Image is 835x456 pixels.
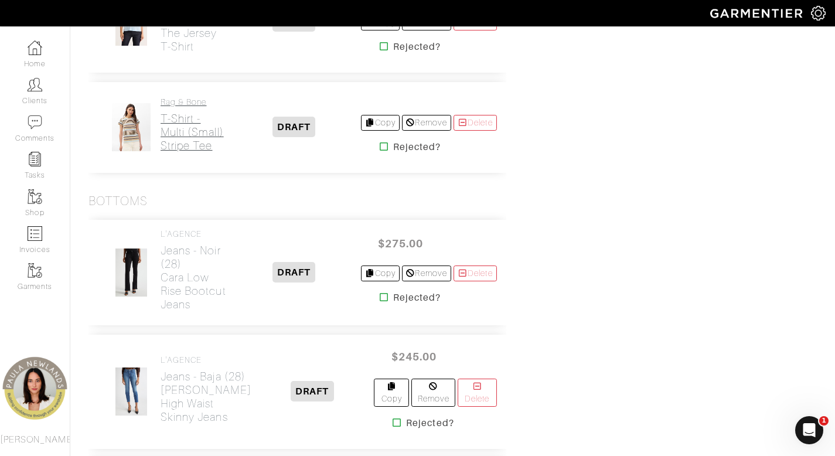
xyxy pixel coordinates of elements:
[393,40,441,54] strong: Rejected?
[28,40,42,55] img: dashboard-icon-dbcd8f5a0b271acd01030246c82b418ddd0df26cd7fceb0bd07c9910d44c42f6.png
[161,112,228,152] h2: T-Shirt - multi (small) stripe tee
[411,379,455,407] a: Remove
[161,355,251,365] h4: L'AGENCE
[811,6,826,21] img: gear-icon-white-bd11855cb880d31180b6d7d6211b90ccbf57a29d726f0c71d8c61bd08dd39cc2.png
[361,115,400,131] a: Copy
[161,229,228,311] a: L'AGENCE Jeans - Noir (28)Cara Low Rise Bootcut Jeans
[28,77,42,92] img: clients-icon-6bae9207a08558b7cb47a8932f037763ab4055f8c8b6bfacd5dc20c3e0201464.png
[161,370,251,424] h2: Jeans - Baja (28) [PERSON_NAME] High Waist Skinny Jeans
[795,416,823,444] iframe: Intercom live chat
[111,103,151,152] img: qkmjN2UKX5ZzZ9khftAfYBGq
[28,263,42,278] img: garments-icon-b7da505a4dc4fd61783c78ac3ca0ef83fa9d6f193b1c9dc38574b1d14d53ca28.png
[28,115,42,130] img: comment-icon-a0a6a9ef722e966f86d9cbdc48e553b5cf19dbc54f86b18d962a5391bc8f6eb6.png
[374,379,409,407] a: Copy
[402,115,451,131] a: Remove
[402,266,451,281] a: Remove
[366,231,436,256] span: $275.00
[161,355,251,424] a: L'AGENCE Jeans - Baja (28)[PERSON_NAME] High Waist Skinny Jeans
[458,379,496,407] a: Delete
[819,416,829,426] span: 1
[115,248,147,297] img: UA2EENC25ga2mqzAFqV4UNmB
[161,244,228,311] h2: Jeans - Noir (28) Cara Low Rise Bootcut Jeans
[454,115,497,131] a: Delete
[393,291,441,305] strong: Rejected?
[88,194,148,209] h3: Bottoms
[361,266,400,281] a: Copy
[161,97,228,152] a: rag & bone T-Shirt - multi (small)stripe tee
[115,367,148,416] img: T3qMbemqptLkg6rPzTAsiJcp
[161,97,228,107] h4: rag & bone
[704,3,811,23] img: garmentier-logo-header-white-b43fb05a5012e4ada735d5af1a66efaba907eab6374d6393d1fbf88cb4ef424d.png
[272,117,315,137] span: DRAFT
[28,152,42,166] img: reminder-icon-8004d30b9f0a5d33ae49ab947aed9ed385cf756f9e5892f1edd6e32f2345188e.png
[161,229,228,239] h4: L'AGENCE
[454,266,497,281] a: Delete
[291,381,333,401] span: DRAFT
[28,226,42,241] img: orders-icon-0abe47150d42831381b5fb84f609e132dff9fe21cb692f30cb5eec754e2cba89.png
[406,416,454,430] strong: Rejected?
[393,140,441,154] strong: Rejected?
[272,262,315,283] span: DRAFT
[28,189,42,204] img: garments-icon-b7da505a4dc4fd61783c78ac3ca0ef83fa9d6f193b1c9dc38574b1d14d53ca28.png
[379,344,449,369] span: $245.00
